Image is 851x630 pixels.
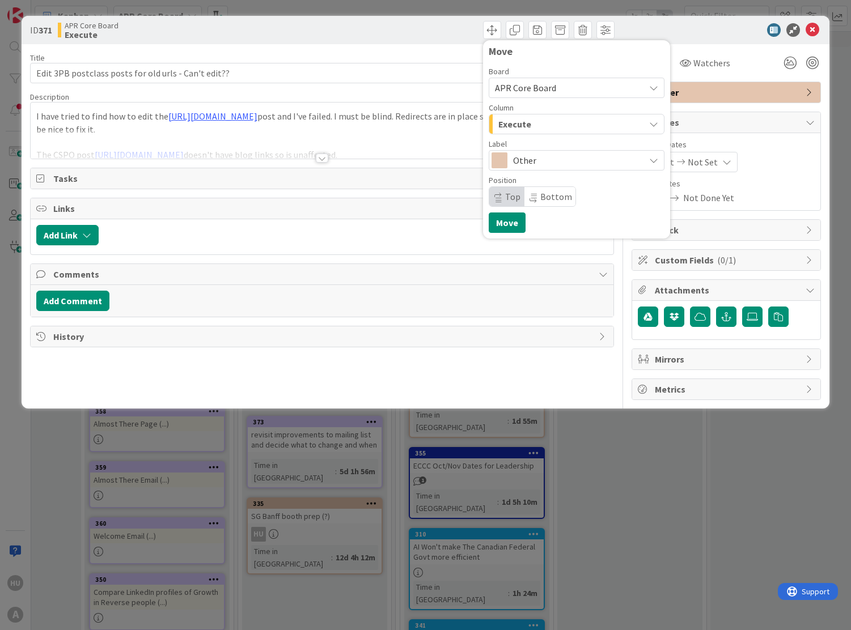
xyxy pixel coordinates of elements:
span: Other [513,152,639,168]
div: Move [489,46,664,57]
a: [URL][DOMAIN_NAME] [168,110,257,122]
span: History [53,330,594,343]
span: ( 0/1 ) [717,254,736,266]
span: Execute [498,117,531,131]
button: Add Comment [36,291,109,311]
span: Planned Dates [638,139,815,151]
span: APR Core Board [495,82,556,93]
span: ID [30,23,52,37]
span: Label [489,140,507,148]
span: Not Set [688,155,718,169]
span: Not Done Yet [683,191,734,205]
span: Mirrors [655,352,800,366]
span: Description [30,92,69,102]
button: Add Link [36,225,99,245]
span: Metrics [655,382,800,396]
p: I have tried to find how to edit the post and I've failed. I must be blind. Redirects are in plac... [36,110,608,135]
span: Tasks [53,172,594,185]
span: Attachments [655,283,800,297]
span: Top [505,191,520,202]
span: Links [53,202,594,215]
span: APR Core Board [65,21,118,30]
span: Comments [53,267,594,281]
span: Bottom [540,191,572,202]
span: Watchers [693,56,730,70]
span: Custom Fields [655,253,800,267]
span: Support [24,2,52,15]
span: Actual Dates [638,178,815,190]
span: Board [489,67,509,75]
span: Other [655,86,800,99]
button: Execute [489,114,664,134]
span: Block [655,223,800,237]
label: Title [30,53,45,63]
button: Move [489,212,526,233]
b: Execute [65,30,118,39]
input: type card name here... [30,63,615,83]
b: 371 [39,24,52,36]
span: Column [489,104,514,112]
span: Dates [655,116,800,129]
span: Position [489,176,516,184]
